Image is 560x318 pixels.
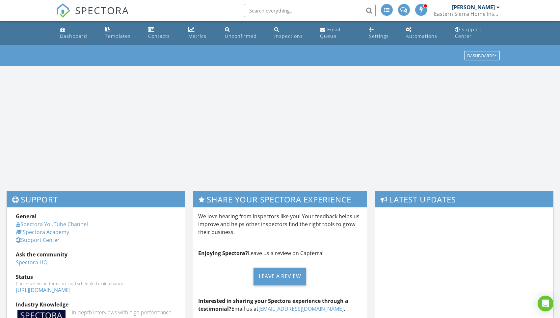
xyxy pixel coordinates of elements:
a: Automations (Advanced) [403,24,447,42]
span: SPECTORA [75,3,129,17]
div: Templates [105,33,131,39]
div: Industry Knowledge [16,301,176,308]
a: SPECTORA [56,9,129,23]
a: Spectora Academy [16,228,69,236]
div: Ask the community [16,251,176,258]
div: Eastern Sierra Home Inspections [434,11,500,17]
div: Inspections [274,33,303,39]
a: Inspections [272,24,312,42]
strong: General [16,213,37,220]
input: Search everything... [244,4,376,17]
a: Spectora YouTube Channel [16,221,88,228]
div: Settings [369,33,389,39]
div: Status [16,273,176,281]
h3: Latest Updates [375,191,553,207]
p: Leave us a review on Capterra! [198,249,362,257]
button: Dashboards [464,51,500,61]
a: Templates [102,24,141,42]
div: Automations [406,33,437,39]
a: Dashboard [57,24,97,42]
a: Leave a Review [198,262,362,290]
h3: Share Your Spectora Experience [193,191,367,207]
a: Support Center [16,236,60,244]
div: Dashboards [467,54,497,58]
a: Unconfirmed [222,24,266,42]
h3: Support [7,191,185,207]
a: Settings [366,24,398,42]
div: Check system performance and scheduled maintenance. [16,281,176,286]
img: The Best Home Inspection Software - Spectora [56,3,70,18]
a: Spectora HQ [16,259,47,266]
p: We love hearing from inspectors like you! Your feedback helps us improve and helps other inspecto... [198,212,362,236]
div: Metrics [188,33,206,39]
strong: Enjoying Spectora? [198,250,248,257]
p: Email us at . [198,297,362,313]
div: Open Intercom Messenger [538,296,553,311]
strong: Interested in sharing your Spectora experience through a testimonial? [198,297,348,312]
a: Support Center [452,24,503,42]
a: [URL][DOMAIN_NAME] [16,286,70,294]
a: Email Queue [317,24,361,42]
a: Contacts [146,24,180,42]
div: Unconfirmed [225,33,257,39]
div: Dashboard [60,33,87,39]
div: [PERSON_NAME] [452,4,495,11]
div: Email Queue [320,26,340,39]
div: Support Center [455,26,482,39]
div: Leave a Review [253,268,306,285]
a: Metrics [186,24,217,42]
a: [EMAIL_ADDRESS][DOMAIN_NAME] [258,305,344,312]
div: Contacts [148,33,170,39]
